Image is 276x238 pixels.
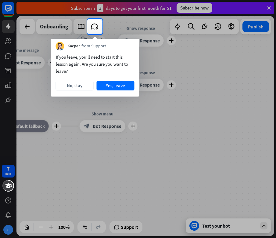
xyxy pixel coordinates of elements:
div: If you leave, you’ll need to start this lesson again. Are you sure you want to leave? [56,53,134,75]
button: Yes, leave [97,81,134,90]
span: Kacper [67,43,80,49]
span: from Support [81,43,106,49]
button: No, stay [56,81,94,90]
button: Open LiveChat chat widget [5,2,23,21]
